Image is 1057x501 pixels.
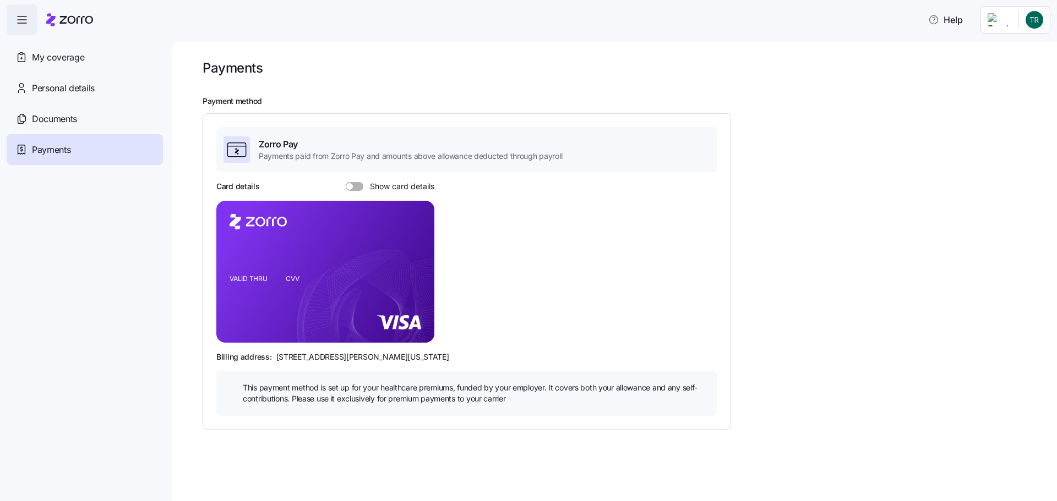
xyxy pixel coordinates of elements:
span: My coverage [32,51,84,64]
tspan: VALID THRU [230,274,268,283]
span: Payments paid from Zorro Pay and amounts above allowance deducted through payroll [259,151,562,162]
button: Help [919,9,972,31]
span: Payments [32,143,70,157]
span: Show card details [363,182,434,191]
h1: Payments [203,59,263,76]
img: 4d1854491c229e137843fc21765ce6c6 [1026,11,1043,29]
a: Payments [7,134,163,165]
span: Help [928,13,963,26]
a: Documents [7,103,163,134]
h2: Payment method [203,96,1042,107]
tspan: CVV [286,274,299,283]
span: Zorro Pay [259,137,562,151]
a: My coverage [7,42,163,73]
span: Personal details [32,81,95,95]
span: Documents [32,112,77,126]
h3: Card details [216,181,260,192]
span: Billing address: [216,351,272,362]
img: Employer logo [988,13,1010,26]
span: [STREET_ADDRESS][PERSON_NAME][US_STATE] [276,351,449,362]
span: This payment method is set up for your healthcare premiums, funded by your employer. It covers bo... [243,382,709,405]
a: Personal details [7,73,163,103]
img: icon bulb [225,382,238,395]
